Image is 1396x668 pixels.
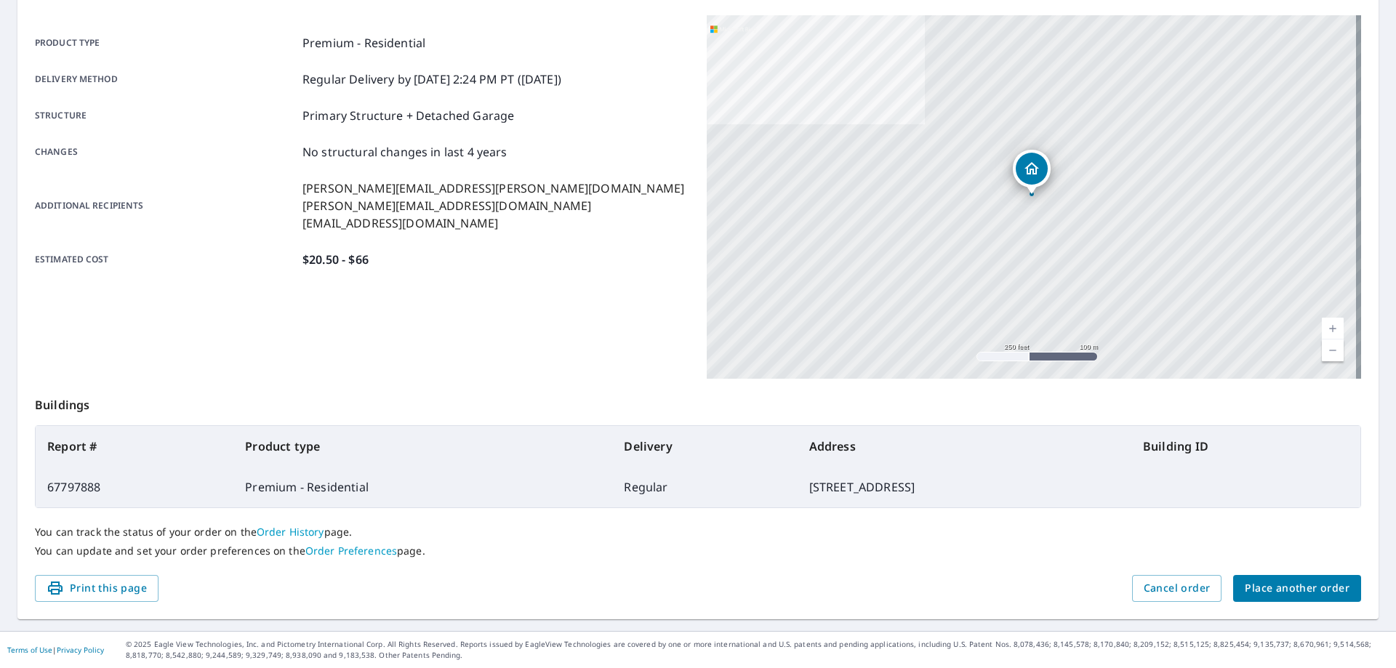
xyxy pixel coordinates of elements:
[302,180,684,197] p: [PERSON_NAME][EMAIL_ADDRESS][PERSON_NAME][DOMAIN_NAME]
[36,467,233,507] td: 67797888
[302,107,514,124] p: Primary Structure + Detached Garage
[1233,575,1361,602] button: Place another order
[35,526,1361,539] p: You can track the status of your order on the page.
[7,645,104,654] p: |
[1013,150,1051,195] div: Dropped pin, building 1, Residential property, 3351 SW 132nd Ave Miramar, FL 33027
[35,575,159,602] button: Print this page
[35,180,297,232] p: Additional recipients
[302,71,561,88] p: Regular Delivery by [DATE] 2:24 PM PT ([DATE])
[126,639,1389,661] p: © 2025 Eagle View Technologies, Inc. and Pictometry International Corp. All Rights Reserved. Repo...
[35,143,297,161] p: Changes
[35,251,297,268] p: Estimated cost
[35,107,297,124] p: Structure
[1131,426,1360,467] th: Building ID
[36,426,233,467] th: Report #
[1245,579,1349,597] span: Place another order
[302,197,684,214] p: [PERSON_NAME][EMAIL_ADDRESS][DOMAIN_NAME]
[1132,575,1222,602] button: Cancel order
[47,579,147,597] span: Print this page
[233,467,612,507] td: Premium - Residential
[35,34,297,52] p: Product type
[798,467,1131,507] td: [STREET_ADDRESS]
[257,525,324,539] a: Order History
[798,426,1131,467] th: Address
[233,426,612,467] th: Product type
[305,544,397,558] a: Order Preferences
[35,544,1361,558] p: You can update and set your order preferences on the page.
[612,426,797,467] th: Delivery
[302,143,508,161] p: No structural changes in last 4 years
[302,34,425,52] p: Premium - Residential
[612,467,797,507] td: Regular
[1322,318,1344,339] a: Current Level 17, Zoom In
[302,214,684,232] p: [EMAIL_ADDRESS][DOMAIN_NAME]
[302,251,369,268] p: $20.50 - $66
[57,645,104,655] a: Privacy Policy
[1322,339,1344,361] a: Current Level 17, Zoom Out
[35,379,1361,425] p: Buildings
[35,71,297,88] p: Delivery method
[7,645,52,655] a: Terms of Use
[1144,579,1211,597] span: Cancel order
